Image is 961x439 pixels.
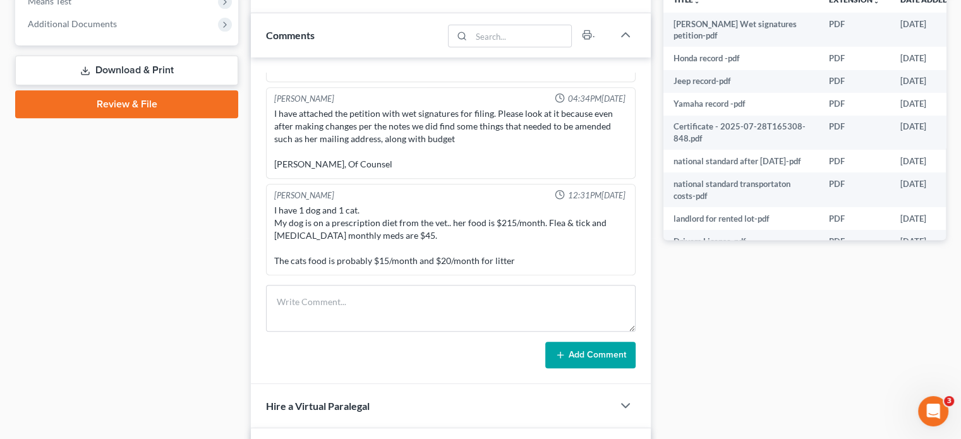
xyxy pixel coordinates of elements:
[819,47,890,69] td: PDF
[663,230,819,253] td: Drivers License-pdf
[545,342,636,368] button: Add Comment
[819,70,890,93] td: PDF
[663,13,819,47] td: [PERSON_NAME] Wet signatures petition-pdf
[918,396,948,426] iframe: Intercom live chat
[819,230,890,253] td: PDF
[266,29,315,41] span: Comments
[567,93,625,105] span: 04:34PM[DATE]
[266,400,370,412] span: Hire a Virtual Paralegal
[663,47,819,69] td: Honda record -pdf
[819,150,890,172] td: PDF
[471,25,572,47] input: Search...
[819,116,890,150] td: PDF
[15,56,238,85] a: Download & Print
[663,116,819,150] td: Certificate - 2025-07-28T165308-848.pdf
[663,172,819,207] td: national standard transportaton costs-pdf
[274,189,334,201] div: [PERSON_NAME]
[819,93,890,116] td: PDF
[944,396,954,406] span: 3
[15,90,238,118] a: Review & File
[819,172,890,207] td: PDF
[663,150,819,172] td: national standard after [DATE]-pdf
[819,207,890,230] td: PDF
[663,93,819,116] td: Yamaha record -pdf
[567,189,625,201] span: 12:31PM[DATE]
[819,13,890,47] td: PDF
[663,70,819,93] td: Jeep record-pdf
[663,207,819,230] td: landlord for rented lot-pdf
[28,18,117,29] span: Additional Documents
[274,107,627,171] div: I have attached the petition with wet signatures for filing. Please look at it because even after...
[274,93,334,105] div: [PERSON_NAME]
[274,204,627,267] div: I have 1 dog and 1 cat. My dog is on a prescription diet from the vet.. her food is $215/month. F...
